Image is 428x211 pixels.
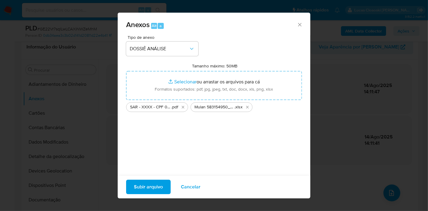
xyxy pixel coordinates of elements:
button: Excluir Mulan 583154950_2025_08_14_11_14_49.xlsx [244,104,251,111]
label: Tamanho máximo: 50MB [192,63,238,69]
button: Cancelar [173,180,208,194]
span: Anexos [126,19,150,30]
button: DOSSIÊ ANÁLISE [126,42,198,56]
span: .xlsx [234,104,243,110]
span: SAR - XXXX - CPF 00226057119 - [PERSON_NAME] [130,104,171,110]
ul: Arquivos selecionados [126,100,302,112]
button: Subir arquivo [126,180,171,194]
span: a [160,23,162,29]
span: .pdf [171,104,178,110]
span: Mulan 583154950_2025_08_14_11_14_49 [194,104,234,110]
span: Cancelar [181,180,200,194]
button: Excluir SAR - XXXX - CPF 00226057119 - SIDINEI SOUZA DA ROCHA.pdf [179,104,187,111]
span: DOSSIÊ ANÁLISE [130,46,189,52]
button: Fechar [297,22,302,27]
span: Subir arquivo [134,180,163,194]
span: Alt [152,23,157,29]
span: Tipo de anexo [128,35,200,39]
